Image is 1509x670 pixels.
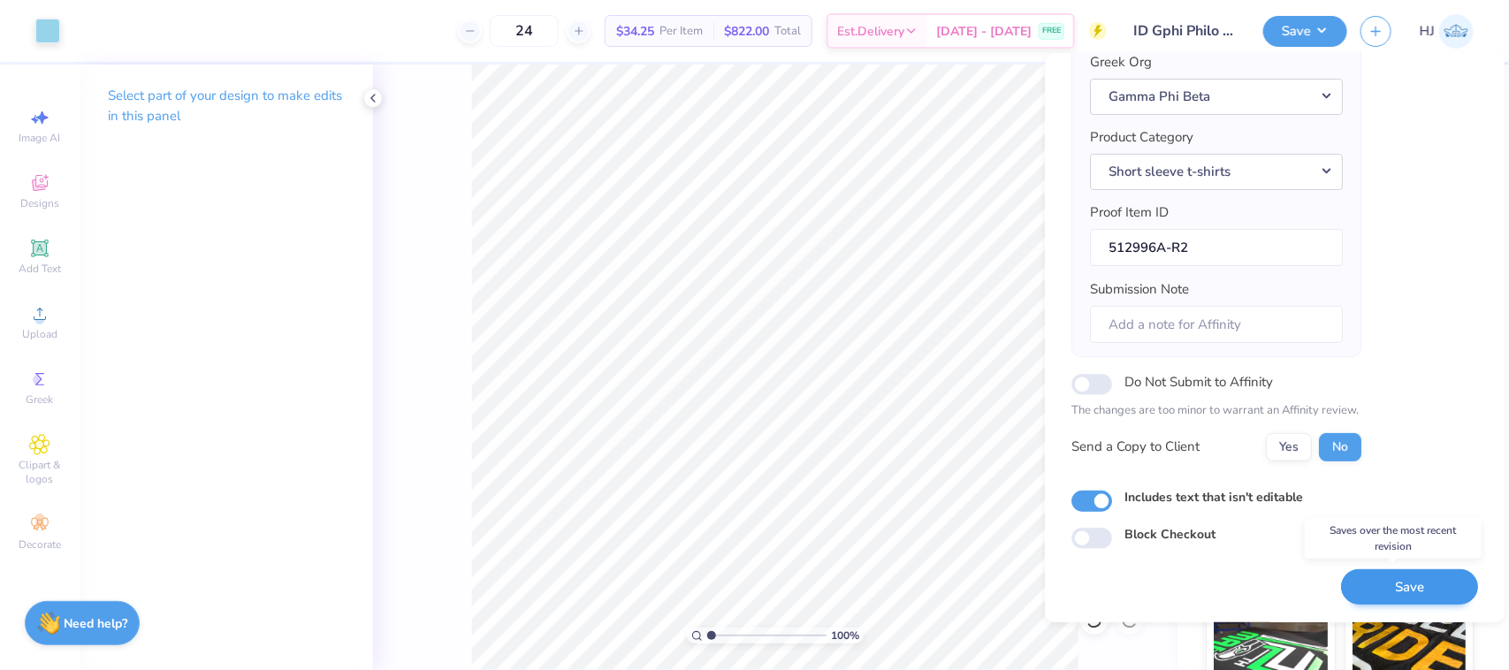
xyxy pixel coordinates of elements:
span: Designs [20,196,59,210]
label: Do Not Submit to Affinity [1125,370,1274,393]
a: HJ [1420,14,1474,49]
input: – – [490,15,559,47]
button: Save [1263,16,1347,47]
button: Save [1342,569,1479,605]
label: Product Category [1091,127,1194,148]
span: $34.25 [616,22,654,41]
span: FREE [1042,25,1061,37]
span: Greek [27,392,54,407]
span: Decorate [19,537,61,552]
p: Select part of your design to make edits in this panel [108,86,345,126]
span: Per Item [659,22,703,41]
span: [DATE] - [DATE] [936,22,1032,41]
span: Clipart & logos [9,458,71,486]
span: HJ [1420,21,1435,42]
div: Saves over the most recent revision [1305,518,1482,559]
img: Hughe Josh Cabanete [1439,14,1474,49]
label: Includes text that isn't editable [1125,488,1304,506]
span: 100 % [831,628,859,643]
label: Proof Item ID [1091,202,1170,223]
label: Block Checkout [1125,525,1216,544]
div: Send a Copy to Client [1072,437,1200,457]
button: No [1320,433,1362,461]
strong: Need help? [65,615,128,632]
span: Add Text [19,262,61,276]
span: Image AI [19,131,61,145]
span: $822.00 [724,22,769,41]
label: Submission Note [1091,279,1190,300]
label: Greek Org [1091,52,1153,72]
p: The changes are too minor to warrant an Affinity review. [1072,402,1362,420]
button: Short sleeve t-shirts [1091,154,1344,190]
input: Untitled Design [1120,13,1250,49]
span: Total [774,22,801,41]
button: Yes [1267,433,1313,461]
span: Upload [22,327,57,341]
button: Gamma Phi Beta [1091,79,1344,115]
span: Est. Delivery [837,22,904,41]
input: Add a note for Affinity [1091,306,1344,344]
